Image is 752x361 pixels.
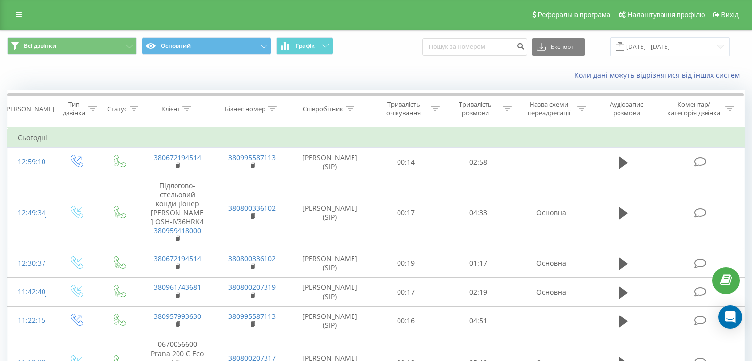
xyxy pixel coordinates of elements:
td: 02:58 [442,148,514,177]
a: 380959418000 [154,226,201,235]
td: Основна [514,278,588,307]
span: Всі дзвінки [24,42,56,50]
button: Всі дзвінки [7,37,137,55]
td: 00:19 [370,249,442,277]
a: 380800336102 [228,203,276,213]
td: Основна [514,177,588,249]
div: 11:22:15 [18,311,44,330]
a: 380800336102 [228,254,276,263]
td: [PERSON_NAME] (SIP) [290,249,370,277]
div: 11:42:40 [18,282,44,302]
td: 00:16 [370,307,442,335]
div: Статус [107,105,127,113]
div: Назва схеми переадресації [523,100,575,117]
div: 12:49:34 [18,203,44,223]
td: [PERSON_NAME] (SIP) [290,307,370,335]
td: 00:17 [370,177,442,249]
a: 380995587113 [228,153,276,162]
input: Пошук за номером [422,38,527,56]
a: 380672194514 [154,254,201,263]
button: Експорт [532,38,585,56]
a: 380957993630 [154,312,201,321]
button: Графік [276,37,333,55]
a: 380961743681 [154,282,201,292]
div: Співробітник [303,105,343,113]
div: 12:30:37 [18,254,44,273]
div: Коментар/категорія дзвінка [665,100,723,117]
div: Тривалість очікування [379,100,429,117]
div: Тип дзвінка [62,100,86,117]
td: [PERSON_NAME] (SIP) [290,148,370,177]
span: Графік [296,43,315,49]
td: Основна [514,249,588,277]
a: 380672194514 [154,153,201,162]
td: Сьогодні [8,128,745,148]
td: 01:17 [442,249,514,277]
td: 02:19 [442,278,514,307]
td: 04:33 [442,177,514,249]
a: Коли дані можуть відрізнятися вiд інших систем [575,70,745,80]
div: 12:59:10 [18,152,44,172]
div: Тривалість розмови [451,100,500,117]
td: [PERSON_NAME] (SIP) [290,278,370,307]
button: Основний [142,37,271,55]
span: Налаштування профілю [627,11,705,19]
td: [PERSON_NAME] (SIP) [290,177,370,249]
span: Реферальна програма [538,11,611,19]
td: 00:17 [370,278,442,307]
div: Аудіозапис розмови [598,100,656,117]
td: 00:14 [370,148,442,177]
a: 380995587113 [228,312,276,321]
div: Open Intercom Messenger [718,305,742,329]
td: 04:51 [442,307,514,335]
div: Бізнес номер [225,105,265,113]
span: Вихід [721,11,739,19]
div: Клієнт [161,105,180,113]
div: [PERSON_NAME] [4,105,54,113]
td: Підлогово-стельовий кондиціонер [PERSON_NAME] OSH-IV36HRK4 [140,177,215,249]
a: 380800207319 [228,282,276,292]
